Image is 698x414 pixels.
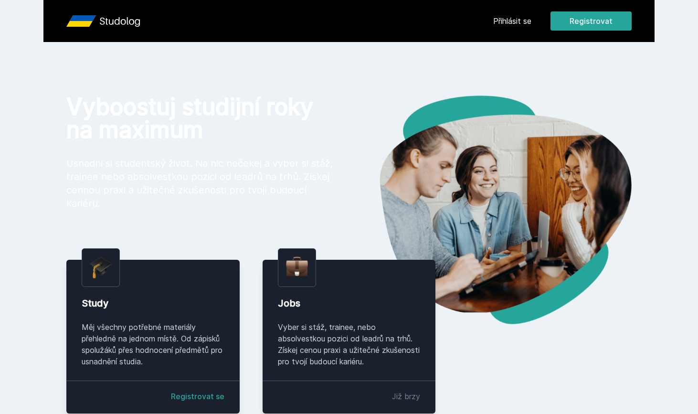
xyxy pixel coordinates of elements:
[278,321,421,367] div: Vyber si stáž, trainee, nebo absolvestkou pozici od leadrů na trhů. Získej cenou praxi a užitečné...
[286,255,308,279] img: briefcase.png
[493,15,531,27] a: Přihlásit se
[392,391,420,402] div: Již brzy
[82,321,224,367] div: Měj všechny potřebné materiály přehledně na jednom místě. Od zápisků spolužáků přes hodnocení pře...
[278,297,421,310] div: Jobs
[349,96,632,324] img: hero.png
[66,96,334,141] h1: Vyboostuj studijní roky na maximum
[550,11,632,31] button: Registrovat
[66,157,334,210] p: Usnadni si studentský život. Na nic nečekej a vyber si stáž, trainee nebo absolvestkou pozici od ...
[90,256,112,279] img: graduation-cap.png
[82,297,224,310] div: Study
[171,391,224,402] a: Registrovat se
